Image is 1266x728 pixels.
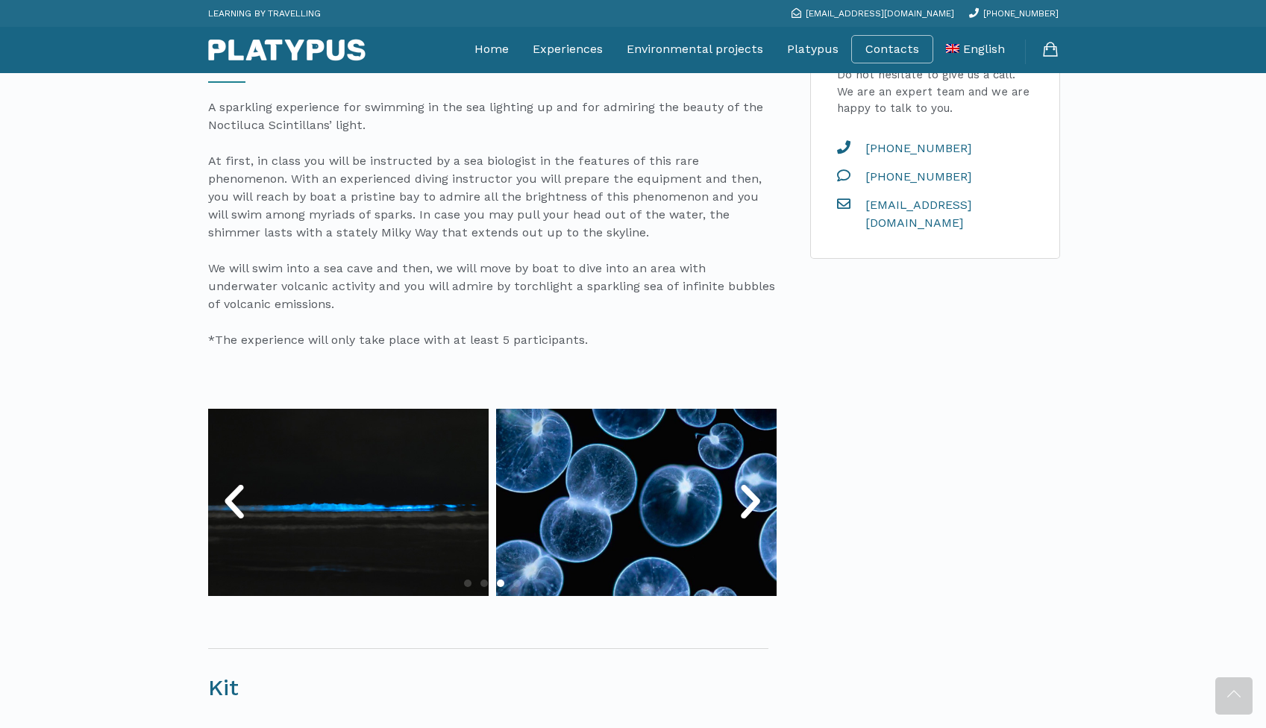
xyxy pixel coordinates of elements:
[208,98,777,349] p: A sparkling experience for swimming in the sea lighting up and for admiring the beauty of the Noc...
[983,8,1059,19] span: [PHONE_NUMBER]
[837,168,1037,186] a: [PHONE_NUMBER]
[497,580,504,587] span: Go to slide 3
[208,4,321,23] p: LEARNING BY TRAVELLING
[627,31,763,68] a: Environmental projects
[837,139,1037,157] a: [PHONE_NUMBER]
[969,8,1059,19] a: [PHONE_NUMBER]
[212,480,257,524] div: Previous slide
[533,31,603,68] a: Experiences
[853,139,971,157] span: [PHONE_NUMBER]
[208,39,366,61] img: Platypus
[480,580,488,587] span: Go to slide 2
[728,480,773,524] div: Next slide
[208,674,239,700] span: Kit
[208,409,489,596] img: animal-5383375_1920
[837,66,1033,117] p: Do not hesitate to give us a call. We are an expert team and we are happy to talk to you.
[806,8,954,19] span: [EMAIL_ADDRESS][DOMAIN_NAME]
[837,196,1037,232] a: [EMAIL_ADDRESS][DOMAIN_NAME]
[474,31,509,68] a: Home
[853,196,1037,232] span: [EMAIL_ADDRESS][DOMAIN_NAME]
[513,580,521,587] span: Go to slide 4
[787,31,839,68] a: Platypus
[853,168,971,186] span: [PHONE_NUMBER]
[963,42,1005,56] span: English
[496,409,777,596] img: Noctiluca-Scintillans
[865,42,919,57] a: Contacts
[792,8,954,19] a: [EMAIL_ADDRESS][DOMAIN_NAME]
[464,580,471,587] span: Go to slide 1
[946,31,1005,68] a: English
